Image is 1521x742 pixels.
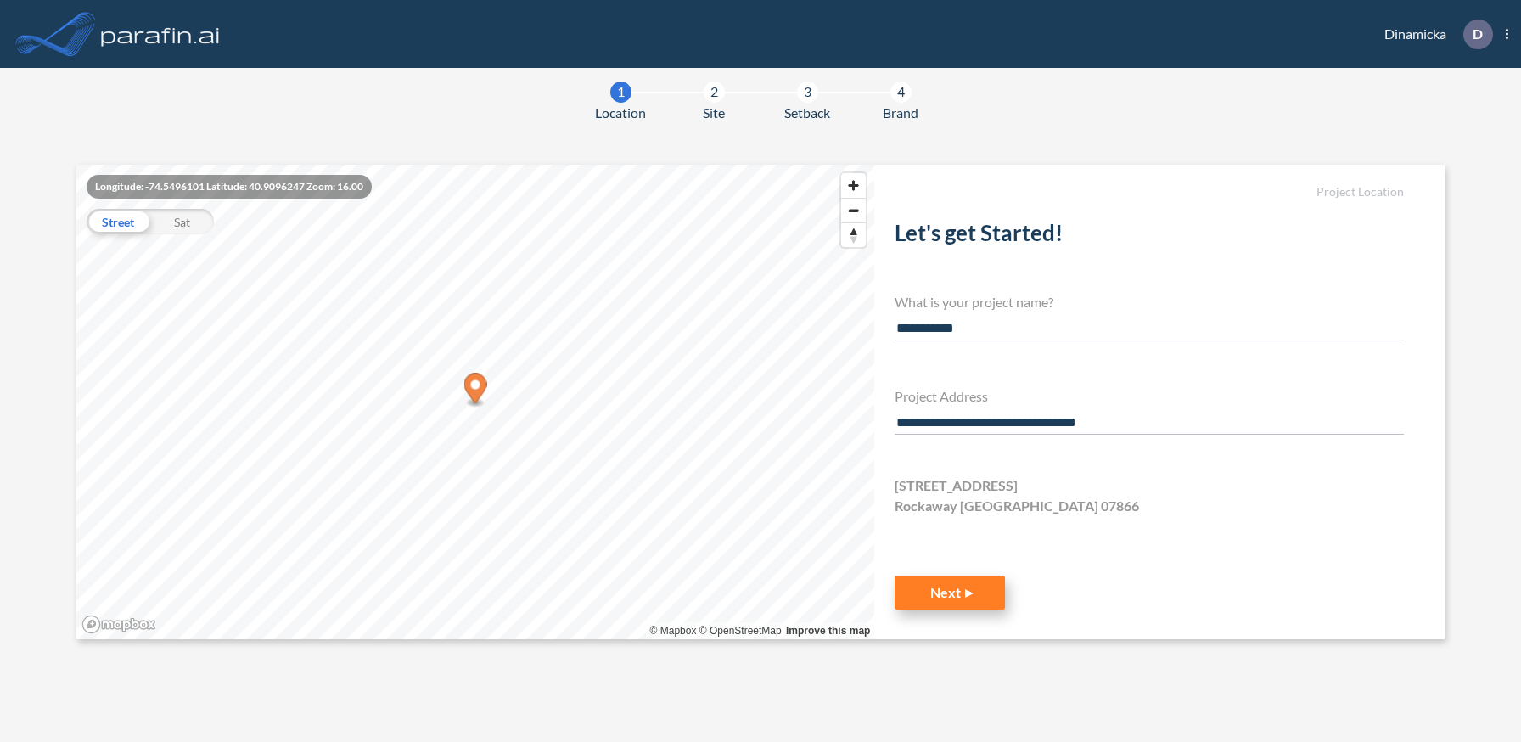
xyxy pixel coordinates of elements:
div: Longitude: -74.5496101 Latitude: 40.9096247 Zoom: 16.00 [87,175,372,199]
div: Map marker [463,374,486,408]
span: Setback [784,103,830,123]
div: 4 [890,82,912,103]
canvas: Map [76,165,875,639]
span: Rockaway [GEOGRAPHIC_DATA] 07866 [895,496,1139,516]
img: logo [98,17,223,51]
button: Reset bearing to north [841,222,866,247]
span: Site [703,103,725,123]
h4: Project Address [895,388,1404,404]
a: Mapbox homepage [81,615,156,634]
div: 3 [797,82,818,103]
button: Zoom in [841,173,866,198]
div: 1 [610,82,631,103]
div: 2 [704,82,725,103]
a: Mapbox [650,625,697,637]
span: Brand [883,103,918,123]
p: D [1473,26,1483,42]
h2: Let's get Started! [895,220,1404,253]
span: Reset bearing to north [841,223,866,247]
button: Next [895,576,1005,610]
div: Dinamicka [1359,20,1508,49]
a: OpenStreetMap [699,625,782,637]
a: Improve this map [786,625,870,637]
span: [STREET_ADDRESS] [895,475,1018,496]
button: Zoom out [841,198,866,222]
div: Sat [150,209,214,234]
div: Street [87,209,150,234]
h4: What is your project name? [895,294,1404,310]
span: Location [595,103,646,123]
h5: Project Location [895,185,1404,200]
span: Zoom out [841,199,866,222]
